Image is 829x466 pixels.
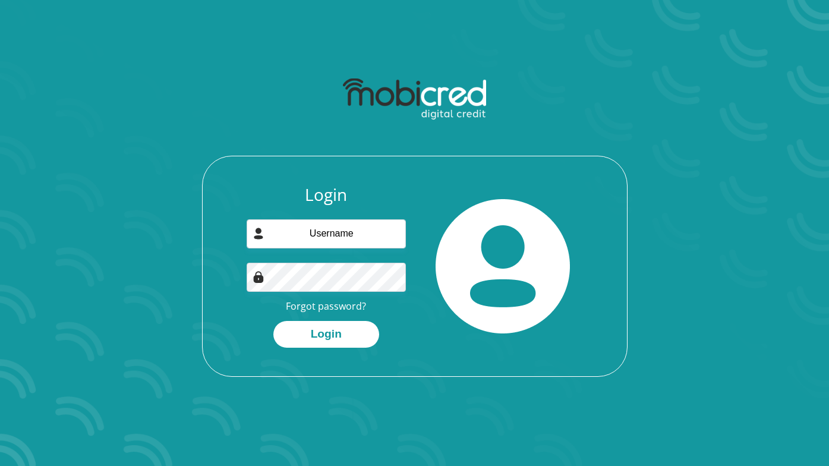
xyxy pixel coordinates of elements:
button: Login [273,321,379,348]
input: Username [247,219,406,248]
img: mobicred logo [343,78,486,120]
h3: Login [247,185,406,205]
img: user-icon image [253,228,264,240]
img: Image [253,271,264,283]
a: Forgot password? [286,300,366,313]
